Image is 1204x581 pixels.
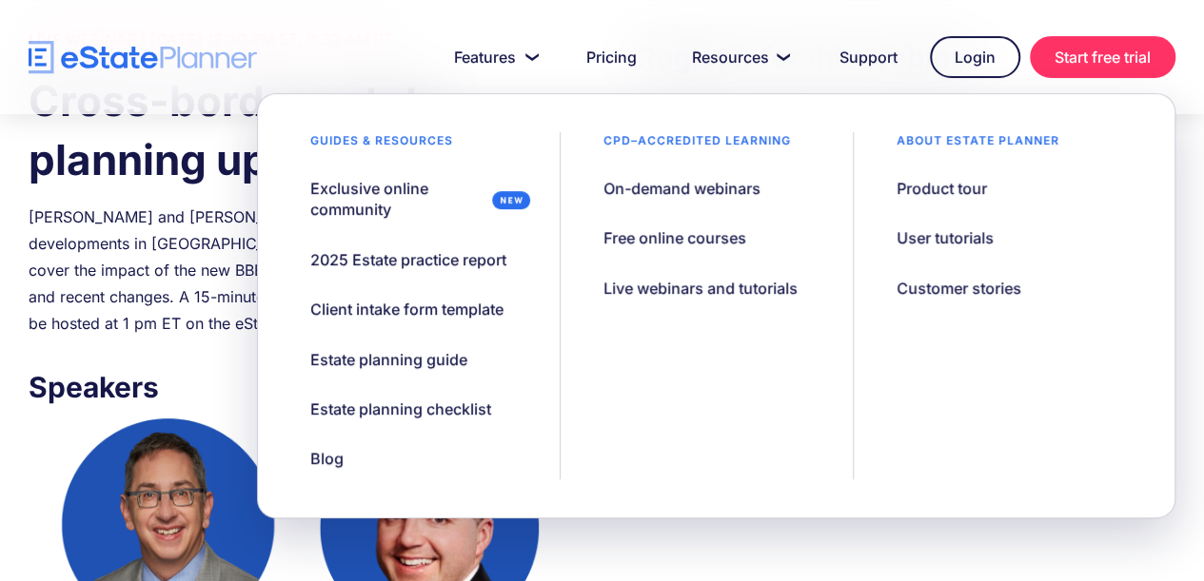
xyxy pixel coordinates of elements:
div: Guides & resources [286,132,477,159]
a: Support [817,38,920,76]
div: On-demand webinars [603,178,760,199]
a: Features [431,38,554,76]
div: Exclusive online community [310,178,484,221]
a: Customer stories [873,268,1045,308]
div: User tutorials [897,227,994,248]
a: Exclusive online community [286,168,541,230]
a: Pricing [563,38,660,76]
div: Live webinars and tutorials [603,278,798,299]
h3: Speakers [29,365,567,409]
div: CPD–accredited learning [580,132,815,159]
a: User tutorials [873,218,1017,258]
div: [PERSON_NAME] and [PERSON_NAME] for a webinar on the latest developments in [GEOGRAPHIC_DATA]-Can... [29,203,567,337]
a: Login [930,36,1020,78]
div: Customer stories [897,278,1021,299]
div: Free online courses [603,227,746,248]
a: 2025 Estate practice report [286,240,530,280]
div: Estate planning guide [310,349,467,370]
div: 2025 Estate practice report [310,249,506,270]
a: Free online courses [580,218,770,258]
a: home [29,41,257,74]
div: Product tour [897,178,987,199]
div: Client intake form template [310,299,503,320]
a: Estate planning checklist [286,389,515,429]
a: Client intake form template [286,289,527,329]
a: Live webinars and tutorials [580,268,821,308]
a: Start free trial [1030,36,1175,78]
a: Resources [669,38,807,76]
div: Estate planning checklist [310,398,491,419]
a: Estate planning guide [286,339,491,379]
div: Blog [310,448,344,469]
h1: Cross-border estate planning updates [29,71,567,189]
a: Blog [286,438,367,478]
a: On-demand webinars [580,168,784,208]
div: About estate planner [873,132,1083,159]
a: Product tour [873,168,1011,208]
